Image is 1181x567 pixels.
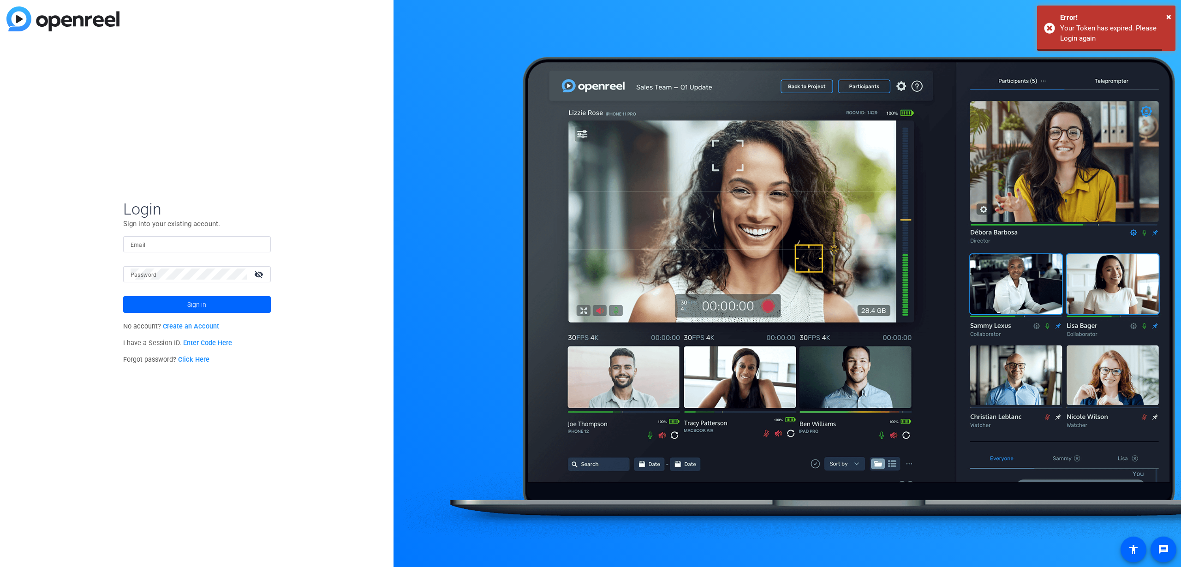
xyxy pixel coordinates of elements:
mat-label: Password [131,272,157,278]
span: Sign in [187,293,206,316]
img: blue-gradient.svg [6,6,119,31]
div: Error! [1060,12,1169,23]
mat-icon: message [1158,544,1169,555]
a: Create an Account [163,322,219,330]
div: Your Token has expired. Please Login again [1060,23,1169,44]
p: Sign into your existing account. [123,219,271,229]
mat-icon: accessibility [1128,544,1139,555]
span: No account? [123,322,220,330]
mat-icon: visibility_off [249,268,271,281]
span: Forgot password? [123,356,210,364]
input: Enter Email Address [131,239,263,250]
button: Sign in [123,296,271,313]
a: Click Here [178,356,209,364]
a: Enter Code Here [183,339,232,347]
mat-label: Email [131,242,146,248]
span: I have a Session ID. [123,339,233,347]
span: Login [123,199,271,219]
button: Close [1166,10,1171,24]
span: × [1166,11,1171,22]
